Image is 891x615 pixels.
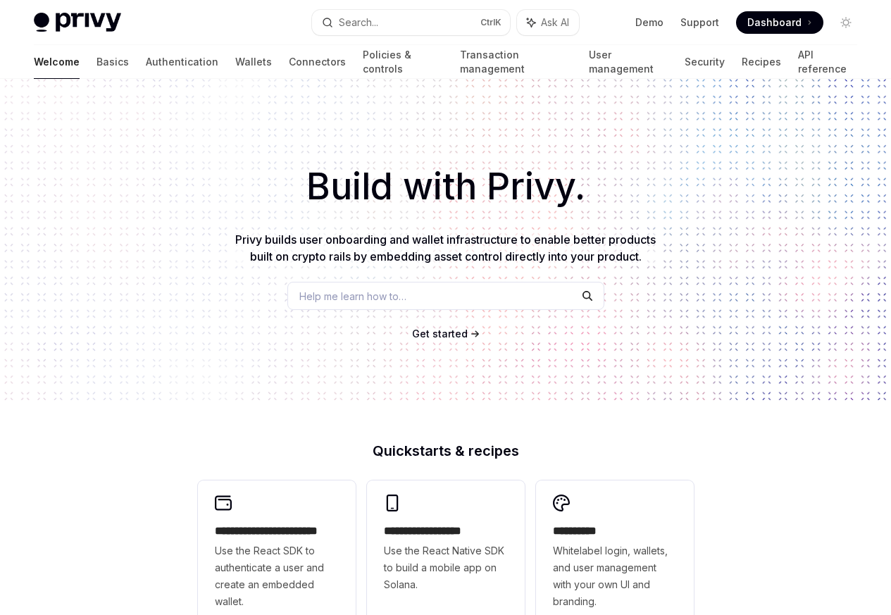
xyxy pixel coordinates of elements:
a: Connectors [289,45,346,79]
span: Help me learn how to… [299,289,406,304]
a: Support [680,15,719,30]
span: Get started [412,328,468,340]
a: Authentication [146,45,218,79]
span: Ask AI [541,15,569,30]
a: API reference [798,45,857,79]
a: Dashboard [736,11,823,34]
a: Basics [96,45,129,79]
a: Demo [635,15,663,30]
a: Security [685,45,725,79]
span: Privy builds user onboarding and wallet infrastructure to enable better products built on crypto ... [235,232,656,263]
a: Transaction management [460,45,571,79]
button: Ask AI [517,10,579,35]
span: Ctrl K [480,17,501,28]
a: Get started [412,327,468,341]
a: Wallets [235,45,272,79]
span: Whitelabel login, wallets, and user management with your own UI and branding. [553,542,677,610]
img: light logo [34,13,121,32]
a: Policies & controls [363,45,443,79]
span: Use the React Native SDK to build a mobile app on Solana. [384,542,508,593]
h1: Build with Privy. [23,159,868,214]
a: User management [589,45,668,79]
button: Toggle dark mode [835,11,857,34]
h2: Quickstarts & recipes [198,444,694,458]
a: Welcome [34,45,80,79]
div: Search... [339,14,378,31]
span: Use the React SDK to authenticate a user and create an embedded wallet. [215,542,339,610]
a: Recipes [742,45,781,79]
span: Dashboard [747,15,802,30]
button: Search...CtrlK [312,10,510,35]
